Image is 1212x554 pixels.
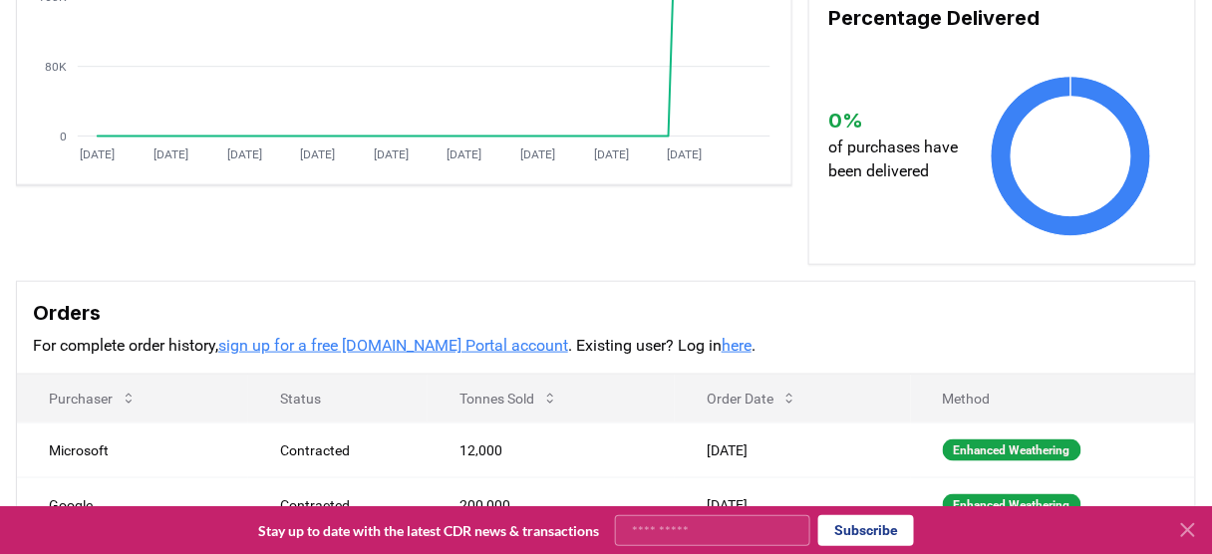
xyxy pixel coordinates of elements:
[943,494,1081,516] div: Enhanced Weathering
[428,422,676,477] td: 12,000
[722,336,752,355] a: here
[227,147,262,161] tspan: [DATE]
[264,389,412,409] p: Status
[17,422,248,477] td: Microsoft
[943,439,1081,461] div: Enhanced Weathering
[33,298,1179,328] h3: Orders
[691,379,813,418] button: Order Date
[675,477,910,532] td: [DATE]
[829,106,969,136] h3: 0 %
[829,3,1175,33] h3: Percentage Delivered
[153,147,188,161] tspan: [DATE]
[594,147,629,161] tspan: [DATE]
[444,379,574,418] button: Tonnes Sold
[428,477,676,532] td: 200,000
[280,440,412,460] div: Contracted
[218,336,568,355] a: sign up for a free [DOMAIN_NAME] Portal account
[927,389,1179,409] p: Method
[17,477,248,532] td: Google
[668,147,703,161] tspan: [DATE]
[829,136,969,183] p: of purchases have been delivered
[33,379,152,418] button: Purchaser
[280,495,412,515] div: Contracted
[45,60,67,74] tspan: 80K
[448,147,482,161] tspan: [DATE]
[675,422,910,477] td: [DATE]
[33,334,1179,358] p: For complete order history, . Existing user? Log in .
[520,147,555,161] tspan: [DATE]
[80,147,115,161] tspan: [DATE]
[374,147,409,161] tspan: [DATE]
[300,147,335,161] tspan: [DATE]
[60,130,67,143] tspan: 0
